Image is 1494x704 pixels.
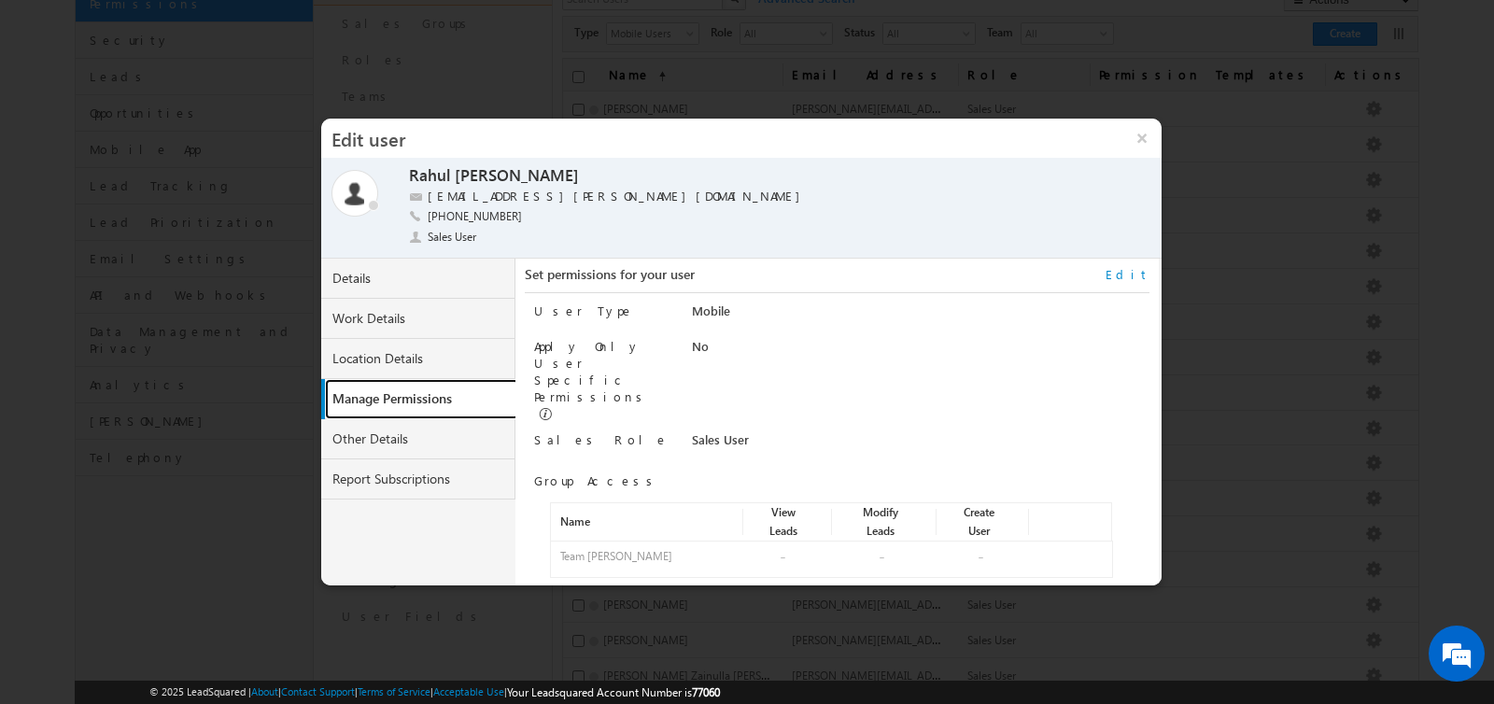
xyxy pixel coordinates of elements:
[742,503,817,541] div: View Leads
[551,546,728,563] div: Team [PERSON_NAME]
[525,266,1149,293] div: Set permissions for your user
[321,259,515,299] a: Details
[837,546,926,565] div: -
[428,208,522,227] span: [PHONE_NUMBER]
[321,339,515,379] a: Location Details
[692,303,1149,329] div: Mobile
[254,575,339,600] em: Start Chat
[251,685,278,697] a: About
[831,503,921,541] div: Modify Leads
[358,685,430,697] a: Terms of Service
[742,546,823,565] div: -
[321,299,515,339] a: Work Details
[1106,266,1149,283] a: Edit
[281,685,355,697] a: Contact Support
[24,173,341,560] textarea: Type your message and hit 'Enter'
[325,379,519,419] a: Manage Permissions
[97,98,314,122] div: Chat with us now
[409,165,450,187] label: Rahul
[428,229,478,246] span: Sales User
[534,303,634,318] label: User Type
[692,338,1149,364] div: No
[32,98,78,122] img: d_60004797649_company_0_60004797649
[692,431,1149,458] div: Sales User
[455,165,579,187] label: [PERSON_NAME]
[534,431,669,447] label: Sales Role
[936,503,1014,541] div: Create User
[507,685,720,699] span: Your Leadsquared Account Number is
[1122,119,1162,158] button: ×
[149,683,720,701] span: © 2025 LeadSquared | | | | |
[321,119,1122,158] h3: Edit user
[941,546,1020,565] div: -
[321,459,515,500] a: Report Subscriptions
[551,503,728,535] div: Name
[433,685,504,697] a: Acceptable Use
[534,467,676,493] div: Group Access
[534,338,649,404] label: Apply Only User Specific Permissions
[306,9,351,54] div: Minimize live chat window
[692,685,720,699] span: 77060
[428,188,810,205] label: [EMAIL_ADDRESS][PERSON_NAME][DOMAIN_NAME]
[321,419,515,459] a: Other Details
